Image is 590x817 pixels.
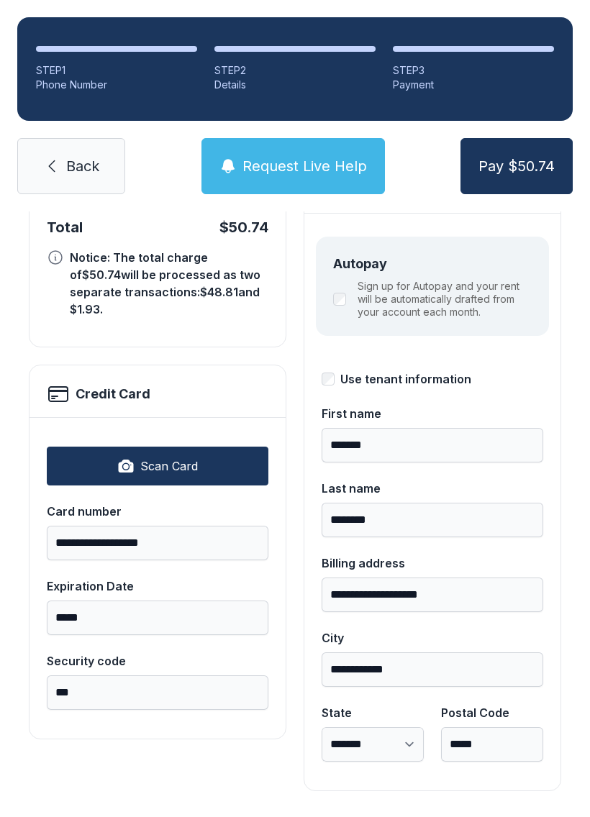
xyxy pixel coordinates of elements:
div: Total [47,217,83,237]
input: Postal Code [441,727,543,762]
div: City [322,629,543,647]
div: Autopay [333,254,532,274]
input: Expiration Date [47,601,268,635]
div: Notice: The total charge of $50.74 will be processed as two separate transactions: $48.81 and $1.... [70,249,268,318]
div: State [322,704,424,721]
input: Card number [47,526,268,560]
div: Payment [393,78,554,92]
span: Scan Card [140,457,198,475]
input: City [322,652,543,687]
div: Security code [47,652,268,670]
input: First name [322,428,543,462]
input: Last name [322,503,543,537]
div: STEP 1 [36,63,197,78]
div: Details [214,78,376,92]
input: Billing address [322,578,543,612]
h2: Credit Card [76,384,150,404]
div: Phone Number [36,78,197,92]
span: Pay $50.74 [478,156,555,176]
div: $50.74 [219,217,268,237]
label: Sign up for Autopay and your rent will be automatically drafted from your account each month. [358,280,532,319]
input: Security code [47,675,268,710]
span: Request Live Help [242,156,367,176]
div: Last name [322,480,543,497]
div: Expiration Date [47,578,268,595]
div: Postal Code [441,704,543,721]
div: STEP 2 [214,63,376,78]
div: STEP 3 [393,63,554,78]
span: Back [66,156,99,176]
select: State [322,727,424,762]
div: Billing address [322,554,543,572]
div: Use tenant information [340,370,471,388]
div: First name [322,405,543,422]
div: Card number [47,503,268,520]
